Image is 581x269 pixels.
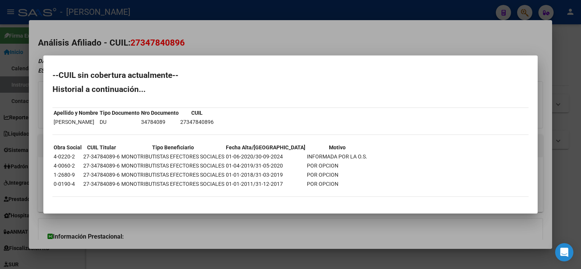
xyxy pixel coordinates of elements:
[52,71,529,79] h2: --CUIL sin cobertura actualmente--
[99,118,140,126] td: DU
[53,161,82,170] td: 4-0060-2
[83,171,120,179] td: 27-34784089-6
[53,152,82,161] td: 4-0220-2
[53,118,98,126] td: [PERSON_NAME]
[52,85,529,93] h2: Historial a continuación...
[180,109,214,117] th: CUIL
[53,109,98,117] th: Apellido y Nombre
[121,180,225,188] td: MONOTRIBUTISTAS EFECTORES SOCIALES
[53,180,82,188] td: 0-0190-4
[306,152,368,161] td: INFORMADA POR LA O.S.
[225,161,306,170] td: 01-04-2019/31-05-2020
[225,171,306,179] td: 01-01-2018/31-03-2019
[555,243,573,261] div: Open Intercom Messenger
[121,161,225,170] td: MONOTRIBUTISTAS EFECTORES SOCIALES
[225,152,306,161] td: 01-06-2020/30-09-2024
[180,118,214,126] td: 27347840896
[53,143,82,152] th: Obra Social
[83,180,120,188] td: 27-34784089-6
[83,143,120,152] th: CUIL Titular
[141,118,179,126] td: 34784089
[53,171,82,179] td: 1-2680-9
[306,161,368,170] td: POR OPCION
[121,152,225,161] td: MONOTRIBUTISTAS EFECTORES SOCIALES
[306,180,368,188] td: POR OPCION
[225,180,306,188] td: 01-01-2011/31-12-2017
[83,152,120,161] td: 27-34784089-6
[99,109,140,117] th: Tipo Documento
[225,143,306,152] th: Fecha Alta/[GEOGRAPHIC_DATA]
[121,171,225,179] td: MONOTRIBUTISTAS EFECTORES SOCIALES
[306,143,368,152] th: Motivo
[121,143,225,152] th: Tipo Beneficiario
[83,161,120,170] td: 27-34784089-6
[141,109,179,117] th: Nro Documento
[306,171,368,179] td: POR OPCION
